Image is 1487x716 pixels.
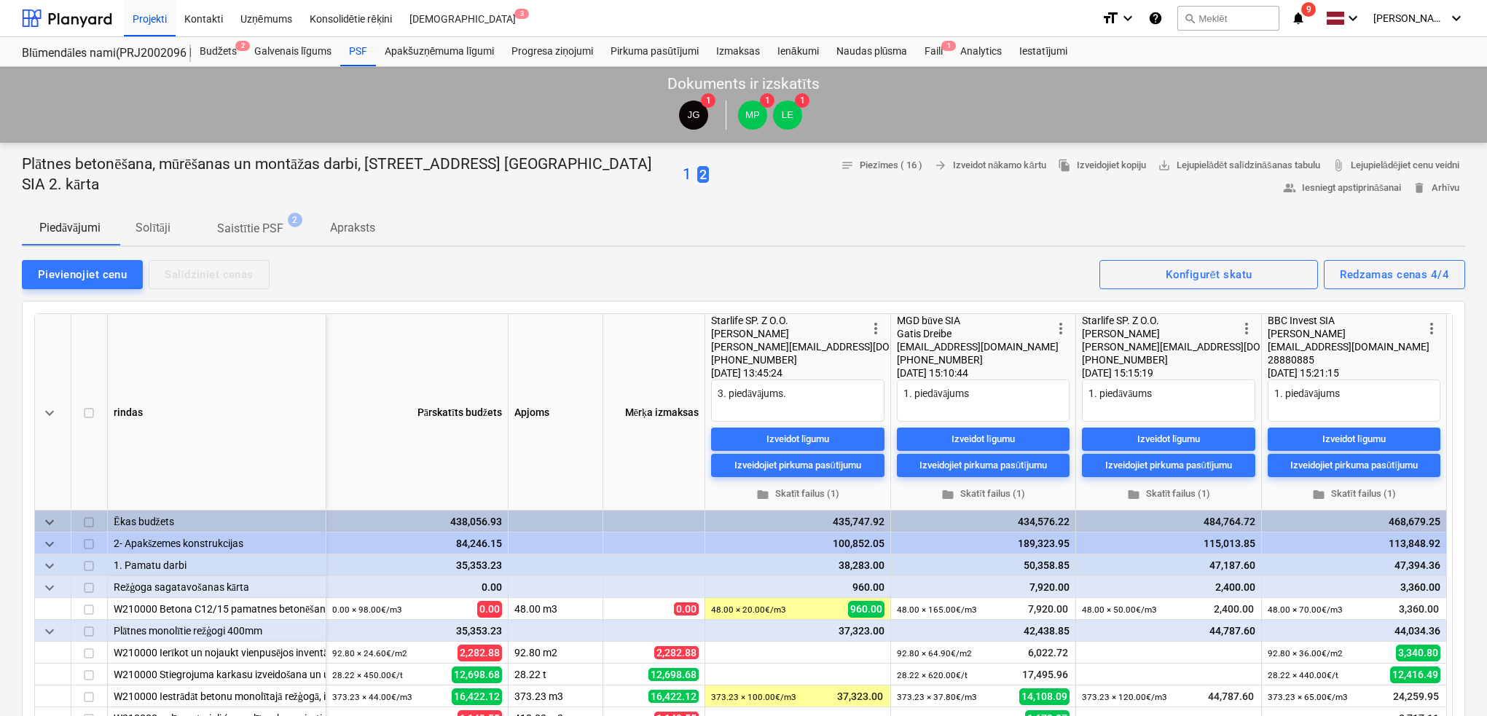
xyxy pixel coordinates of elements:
div: Izveidot līgumu [1137,431,1201,448]
div: Blūmendāles nami(PRJ2002096 Prūšu 3 kārta) - 2601984 [22,46,173,61]
div: 2- Apakšzemes konstrukcijas [114,532,320,554]
span: keyboard_arrow_down [41,558,58,575]
span: [PERSON_NAME][EMAIL_ADDRESS][DOMAIN_NAME] [711,341,951,353]
div: 484,764.72 [1082,511,1255,532]
textarea: 1. piedāvājums [897,379,1070,422]
span: LE [782,109,793,120]
a: Iestatījumi [1011,37,1076,66]
p: Piedāvājumi [39,219,101,237]
small: 373.23 × 37.80€ / m3 [897,692,977,702]
div: Budžets [191,37,246,66]
div: Pievienojiet cenu [38,265,127,284]
div: Režģoga sagatavošanas kārta [114,576,320,597]
div: 42,438.85 [897,620,1070,642]
div: [DATE] 15:10:44 [897,366,1070,379]
button: Skatīt failus (1) [711,484,884,506]
span: keyboard_arrow_down [41,514,58,532]
button: Izveidojiet pirkuma pasūtījumu [1268,455,1440,478]
span: notes [841,159,854,172]
small: 0.00 × 98.00€ / m3 [332,605,402,615]
span: 960.00 [848,602,884,618]
p: Dokuments ir izskatīts [667,74,820,95]
button: Skatīt failus (1) [1082,484,1255,506]
iframe: Chat Widget [1414,646,1487,716]
div: 3,360.00 [1268,576,1440,598]
div: Konfigurēt skatu [1166,265,1252,284]
button: Izveidot līgumu [711,428,884,452]
button: Pievienojiet cenu [22,260,143,289]
div: [DATE] 13:45:24 [711,366,884,379]
span: 3,340.80 [1396,645,1440,661]
span: JG [687,109,699,120]
button: Izveidot nākamo kārtu [928,154,1051,177]
i: notifications [1291,9,1306,27]
span: MP [745,109,760,120]
a: Faili1 [916,37,952,66]
div: [DATE] 15:21:15 [1268,366,1440,379]
span: Piezīmes ( 16 ) [841,157,923,174]
span: [PERSON_NAME] [1373,12,1446,24]
div: [PHONE_NUMBER] [897,353,1052,366]
div: Gatis Dreibe [897,327,1052,340]
span: 2,282.88 [654,646,699,659]
span: file_copy [1058,159,1071,172]
p: Apraksts [330,219,375,237]
div: 0.00 [332,576,502,598]
div: [DATE] 15:15:19 [1082,366,1255,379]
small: 92.80 × 36.00€ / m2 [1268,648,1343,658]
button: Izveidojiet pirkuma pasūtījumu [1082,455,1255,478]
div: 84,246.15 [332,532,502,554]
div: 44,787.60 [1082,620,1255,642]
div: rindas [108,314,326,511]
div: Apakšuzņēmuma līgumi [376,37,503,66]
span: Lejupielādējiet cenu veidni [1332,157,1459,174]
span: 2 [288,213,302,227]
span: folder [1312,488,1325,501]
small: 373.23 × 44.00€ / m3 [332,692,412,702]
button: Izveidojiet kopiju [1052,154,1152,177]
div: [PERSON_NAME] [1082,327,1238,340]
div: 960.00 [711,576,884,598]
span: 2,400.00 [1212,602,1255,617]
span: folder [941,488,954,501]
span: Skatīt failus (1) [1088,487,1249,503]
div: Pārskatīts budžets [326,314,509,511]
span: Izveidot nākamo kārtu [934,157,1045,174]
div: Ienākumi [769,37,828,66]
div: Izveidot līgumu [766,431,830,448]
small: 28.22 × 620.00€ / t [897,670,968,680]
span: Skatīt failus (1) [1274,487,1435,503]
div: 1. Pamatu darbi [114,554,320,575]
button: Izveidot līgumu [1082,428,1255,452]
span: keyboard_arrow_down [41,405,58,422]
div: 92.80 m2 [509,642,603,664]
div: Izveidot līgumu [952,431,1015,448]
span: 16,422.12 [452,689,502,705]
div: Jānis Grāmatnieks [679,101,708,130]
span: Izveidojiet kopiju [1058,157,1146,174]
a: Naudas plūsma [828,37,917,66]
span: arrow_forward [934,159,947,172]
div: Starlife SP. Z O.O. [1082,314,1238,327]
button: Iesniegt apstiprināšanai [1277,177,1408,200]
div: Lāsma Erharde [773,101,802,130]
div: 35,353.23 [332,620,502,642]
span: more_vert [1238,320,1255,337]
div: 48.00 m3 [509,598,603,620]
div: 115,013.85 [1082,532,1255,554]
div: 47,187.60 [1082,554,1255,576]
span: 2 [235,41,250,51]
div: Galvenais līgums [246,37,340,66]
div: W210000 Stiegrojuma karkasu izveidošana un uzstādīšana, stiegras savienojot ar stiepli (pēc spec.) [114,664,320,685]
div: [PERSON_NAME] [1268,327,1423,340]
div: [PERSON_NAME] [711,327,867,340]
div: Izmaksas [707,37,769,66]
small: 92.80 × 64.90€ / m2 [897,648,972,658]
div: 44,034.36 [1268,620,1440,642]
span: 2 [697,166,709,183]
textarea: 3. piedāvājums. [711,379,884,422]
button: Izveidojiet pirkuma pasūtījumu [711,455,884,478]
span: more_vert [1052,320,1070,337]
div: Izveidojiet pirkuma pasūtījumu [1290,457,1418,474]
div: Apjoms [509,314,603,511]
